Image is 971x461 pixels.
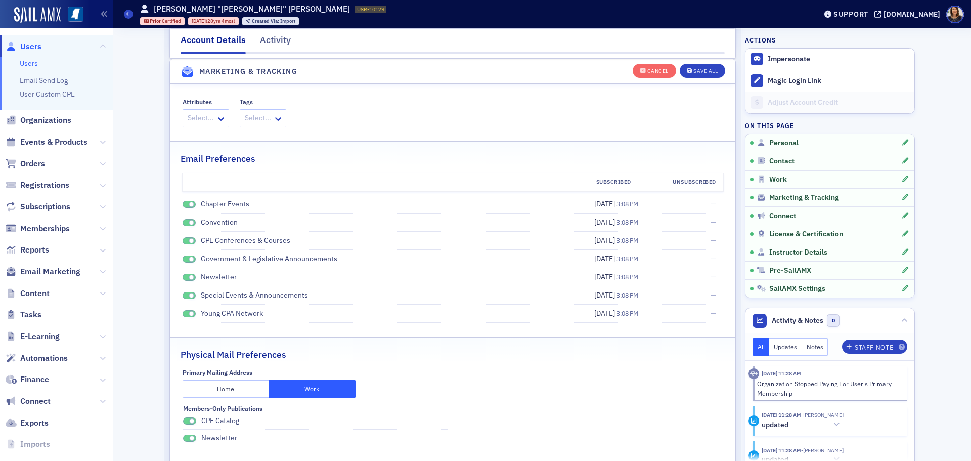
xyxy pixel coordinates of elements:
[181,152,255,165] h2: Email Preferences
[633,63,676,77] button: Cancel
[769,248,827,257] span: Instructor Details
[20,353,68,364] span: Automations
[6,158,45,170] a: Orders
[183,256,196,263] span: on
[183,310,196,318] span: on
[680,63,725,77] button: Save All
[242,17,299,25] div: Created Via: Import
[6,417,49,429] a: Exports
[6,137,87,148] a: Events & Products
[20,266,80,277] span: Email Marketing
[855,345,893,350] div: Staff Note
[616,273,638,281] span: 3:08 PM
[748,415,759,426] div: Update
[6,374,49,385] a: Finance
[14,7,61,23] a: SailAMX
[6,331,60,342] a: E-Learning
[745,70,914,92] button: Magic Login Link
[192,18,235,24] div: (28yrs 4mos)
[20,180,69,191] span: Registrations
[140,17,185,25] div: Prior: Prior: Certified
[6,353,68,364] a: Automations
[162,18,181,24] span: Certified
[201,290,308,300] div: Special Events & Announcements
[768,76,909,86] div: Magic Login Link
[201,272,237,282] div: Newsletter
[594,218,616,227] span: [DATE]
[616,236,638,244] span: 3:08 PM
[769,157,795,166] span: Contact
[711,199,716,209] span: —
[762,421,788,430] h5: updated
[150,18,162,24] span: Prior
[183,274,196,281] span: on
[616,218,638,226] span: 3:08 PM
[594,290,616,300] span: [DATE]
[181,33,246,54] div: Account Details
[20,331,60,342] span: E-Learning
[68,7,83,22] img: SailAMX
[801,447,844,454] span: David Byrd
[616,309,638,317] span: 3:08 PM
[769,212,796,221] span: Connect
[240,98,253,106] div: Tags
[20,59,38,68] a: Users
[802,338,828,356] button: Notes
[183,417,196,425] span: on
[183,405,262,412] div: Members-only Publications
[647,68,669,74] div: Cancel
[769,338,802,356] button: Updates
[20,201,70,213] span: Subscriptions
[6,115,71,126] a: Organizations
[192,18,206,24] span: [DATE]
[20,244,49,256] span: Reports
[20,41,41,52] span: Users
[762,370,801,377] time: 7/17/2025 11:28 AM
[801,411,844,418] span: David Byrd
[594,272,616,281] span: [DATE]
[6,244,49,256] a: Reports
[260,33,291,52] div: Activity
[594,236,616,245] span: [DATE]
[769,139,799,148] span: Personal
[772,315,823,326] span: Activity & Notes
[154,4,350,15] h1: [PERSON_NAME] "[PERSON_NAME]" [PERSON_NAME]
[181,348,286,361] h2: Physical Mail Preferences
[201,236,290,245] div: CPE Conferences & Courses
[20,288,50,299] span: Content
[711,235,716,246] span: —
[768,55,810,64] button: Impersonate
[201,433,237,443] div: Newsletter
[6,396,51,407] a: Connect
[833,10,868,19] div: Support
[769,175,787,184] span: Work
[616,255,638,263] span: 3:08 PM
[638,178,723,186] div: Unsubscribed
[20,115,71,126] span: Organizations
[745,35,776,45] h4: Actions
[20,90,75,99] a: User Custom CPE
[20,137,87,148] span: Events & Products
[20,374,49,385] span: Finance
[20,396,51,407] span: Connect
[762,411,801,418] time: 7/17/2025 11:28 AM
[252,19,295,24] div: Import
[201,416,239,426] div: CPE Catalog
[201,309,263,318] div: Young CPA Network
[6,180,69,191] a: Registrations
[594,309,616,318] span: [DATE]
[769,230,843,239] span: License & Certification
[183,435,196,442] span: on
[201,218,238,227] div: Convention
[616,291,638,299] span: 3:08 PM
[748,368,759,379] div: Activity
[884,10,940,19] div: [DOMAIN_NAME]
[6,309,41,320] a: Tasks
[748,450,759,461] div: Update
[6,201,70,213] a: Subscriptions
[693,68,718,74] div: Save All
[874,11,944,18] button: [DOMAIN_NAME]
[144,18,182,24] a: Prior Certified
[183,237,196,245] span: on
[594,199,616,208] span: [DATE]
